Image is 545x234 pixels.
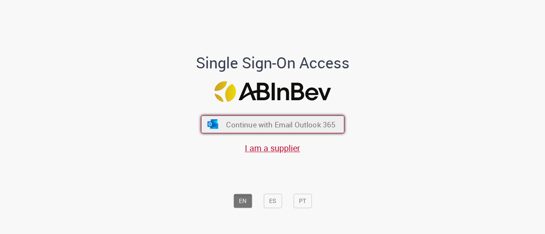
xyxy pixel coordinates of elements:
[207,120,219,129] img: ícone Azure/Microsoft 360
[214,81,331,102] img: Logo ABInBev
[293,194,312,208] button: PT
[201,116,344,133] button: ícone Azure/Microsoft 360 Continue with Email Outlook 365
[245,142,300,154] a: I am a supplier
[264,194,282,208] button: ES
[233,194,252,208] button: EN
[226,119,336,129] span: Continue with Email Outlook 365
[155,54,391,71] h1: Single Sign-On Access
